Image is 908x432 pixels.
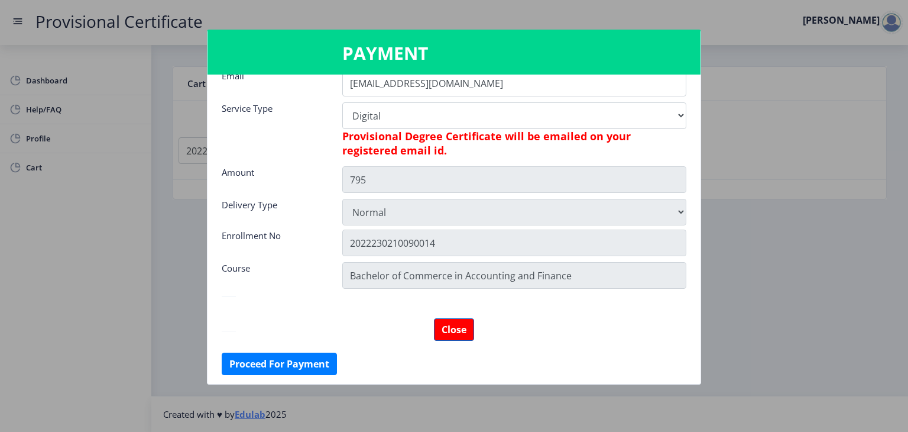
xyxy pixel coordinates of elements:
h6: Provisional Degree Certificate will be emailed on your registered email id. [342,129,686,157]
div: Enrollment No [213,230,333,253]
div: Course [213,262,333,286]
div: Amount [213,166,333,190]
input: Zipcode [342,230,686,256]
div: Delivery Type [213,199,333,223]
input: Zipcode [342,262,686,289]
div: Service Type [213,102,333,159]
button: Proceed For Payment [222,353,337,375]
input: Amount [342,166,686,193]
button: Close [434,318,474,341]
h3: PAYMENT [342,41,566,65]
input: Email [342,70,686,96]
div: Email [213,70,333,94]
